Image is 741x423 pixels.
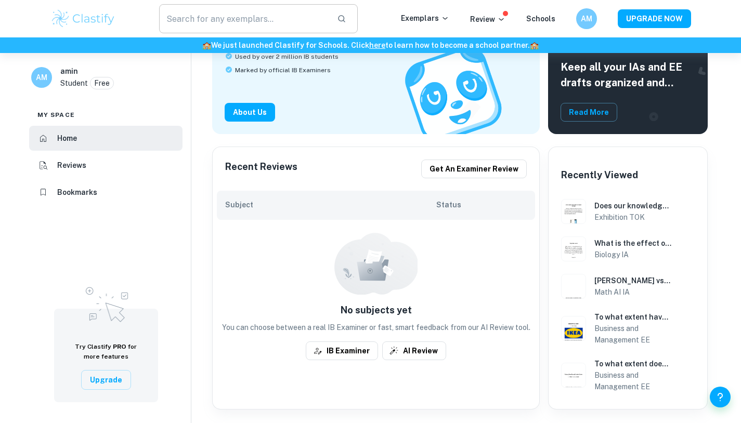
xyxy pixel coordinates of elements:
[594,358,672,369] h6: To what extent does [PERSON_NAME] sustainable fashion initiatives provide it with a competitive a...
[60,65,78,77] h6: amin
[306,341,378,360] button: IB Examiner
[561,199,586,224] img: TOK Exhibition example thumbnail: Does our knowledge depend on our interac
[594,286,672,298] h6: Math AI IA
[29,180,183,205] a: Bookmarks
[2,39,739,51] h6: We just launched Clastify for Schools. Click to learn how to become a school partner.
[594,237,672,249] h6: What is the effect of 10 ml (±0.1 ml) of different concentrations of contraceptive solutions (0.0...
[594,275,672,286] h6: [PERSON_NAME] vs [PERSON_NAME] at the corner in the [GEOGRAPHIC_DATA]
[436,199,527,210] h6: Status
[561,103,617,122] button: Read More
[29,126,183,151] a: Home
[557,307,699,350] a: Business and Management EE example thumbnail: To what extent have IKEA's in-store retaTo what ext...
[557,232,699,266] a: Biology IA example thumbnail: What is the effect of 10 ml (±0.1 ml) ofWhat is the effect of 10 ml...
[113,343,126,350] span: PRO
[561,316,586,341] img: Business and Management EE example thumbnail: To what extent have IKEA's in-store reta
[618,9,691,28] button: UPGRADE NOW
[594,369,672,392] h6: Business and Management EE
[561,168,638,182] h6: Recently Viewed
[470,14,505,25] p: Review
[67,342,146,362] h6: Try Clastify for more features
[217,322,535,333] p: You can choose between a real IB Examiner or fast, smart feedback from our AI Review tool.
[594,200,672,212] h6: Does our knowledge depend on our interactions with other knowers?
[225,103,275,122] button: About Us
[561,59,695,90] h5: Keep all your IAs and EE drafts organized and dated
[557,354,699,396] a: Business and Management EE example thumbnail: To what extent does Vivienne Westwood's To what ext...
[580,13,592,24] h6: AM
[36,72,48,83] h6: AM
[576,8,597,29] button: AM
[710,387,731,407] button: Help and Feedback
[561,274,586,299] img: Math AI IA example thumbnail: Max Verstappen vs Charles Leclerc at the
[594,323,672,346] h6: Business and Management EE
[235,52,339,61] span: Used by over 2 million IB students
[561,236,586,261] img: Biology IA example thumbnail: What is the effect of 10 ml (±0.1 ml) of
[530,41,539,49] span: 🏫
[37,110,75,120] span: My space
[29,153,183,178] a: Reviews
[202,41,211,49] span: 🏫
[57,187,97,198] h6: Bookmarks
[80,281,132,325] img: Upgrade to Pro
[235,65,331,75] span: Marked by official IB Examiners
[225,160,297,178] h6: Recent Reviews
[421,160,527,178] button: Get an examiner review
[594,249,672,260] h6: Biology IA
[159,4,329,33] input: Search for any exemplars...
[50,8,116,29] img: Clastify logo
[557,270,699,303] a: Math AI IA example thumbnail: Max Verstappen vs Charles Leclerc at the[PERSON_NAME] vs [PERSON_NA...
[57,133,77,144] h6: Home
[369,41,385,49] a: here
[557,195,699,228] a: TOK Exhibition example thumbnail: Does our knowledge depend on our interacDoes our knowledge depe...
[225,199,436,210] h6: Subject
[594,212,672,223] h6: Exhibition TOK
[382,341,446,360] button: AI Review
[561,363,586,388] img: Business and Management EE example thumbnail: To what extent does Vivienne Westwood's
[401,12,449,24] p: Exemplars
[217,303,535,318] h6: No subjects yet
[94,77,110,89] p: Free
[81,370,131,390] button: Upgrade
[60,77,88,89] p: Student
[594,311,672,323] h6: To what extent have [PERSON_NAME]'s in-store retailtainment strategies contributed to enhancing b...
[526,15,555,23] a: Schools
[57,160,86,171] h6: Reviews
